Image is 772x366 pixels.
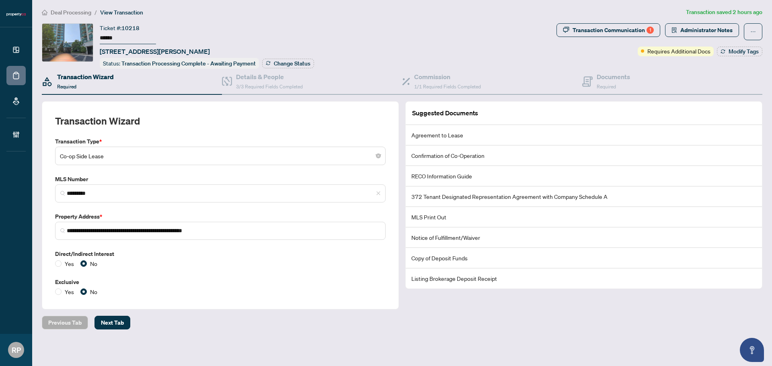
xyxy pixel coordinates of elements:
label: Direct/Indirect Interest [55,249,386,258]
img: logo [6,12,26,17]
li: Copy of Deposit Funds [406,248,762,268]
h4: Commission [414,72,481,82]
span: Co-op Side Lease [60,148,381,164]
div: Status: [100,58,259,69]
li: Confirmation of Co-Operation [406,145,762,166]
button: Open asap [740,338,764,362]
span: No [87,259,101,268]
span: 1/1 Required Fields Completed [414,84,481,90]
li: MLS Print Out [406,207,762,227]
button: Administrator Notes [665,23,739,37]
span: Administrator Notes [680,24,733,37]
div: Transaction Communication [573,24,654,37]
button: Next Tab [94,316,130,329]
span: Transaction Processing Complete - Awaiting Payment [121,60,256,67]
span: View Transaction [100,9,143,16]
span: [STREET_ADDRESS][PERSON_NAME] [100,47,210,56]
h2: Transaction Wizard [55,115,140,127]
span: home [42,10,47,15]
label: Transaction Type [55,137,386,146]
span: Modify Tags [729,49,759,54]
span: Next Tab [101,316,124,329]
img: search_icon [60,228,65,233]
label: Property Address [55,212,386,221]
span: close [376,191,381,196]
span: ellipsis [750,29,756,35]
span: 10218 [121,25,140,32]
label: MLS Number [55,175,386,184]
article: Suggested Documents [412,108,478,118]
button: Change Status [262,59,314,68]
div: Ticket #: [100,23,140,33]
h4: Transaction Wizard [57,72,114,82]
span: Required [57,84,76,90]
span: Yes [62,259,77,268]
span: Deal Processing [51,9,91,16]
img: IMG-C12342487_1.jpg [42,24,93,61]
span: Requires Additional Docs [647,47,710,55]
span: Yes [62,287,77,296]
li: 372 Tenant Designated Representation Agreement with Company Schedule A [406,186,762,207]
span: close-circle [376,153,381,158]
button: Modify Tags [717,47,762,56]
h4: Documents [597,72,630,82]
span: Change Status [274,61,310,66]
li: Notice of Fulfillment/Waiver [406,227,762,248]
img: search_icon [60,191,65,196]
span: 3/3 Required Fields Completed [236,84,303,90]
span: Required [597,84,616,90]
span: No [87,287,101,296]
h4: Details & People [236,72,303,82]
button: Transaction Communication1 [556,23,660,37]
div: 1 [647,27,654,34]
li: / [94,8,97,17]
li: Listing Brokerage Deposit Receipt [406,268,762,288]
li: Agreement to Lease [406,125,762,145]
button: Previous Tab [42,316,88,329]
article: Transaction saved 2 hours ago [686,8,762,17]
li: RECO Information Guide [406,166,762,186]
span: solution [671,27,677,33]
label: Exclusive [55,278,386,286]
span: RP [12,344,21,356]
